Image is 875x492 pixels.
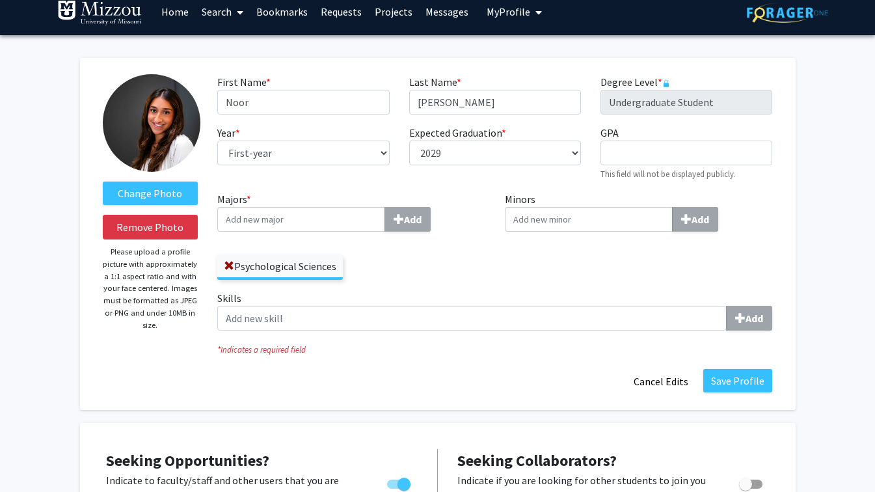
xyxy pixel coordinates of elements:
[505,191,773,232] label: Minors
[747,3,828,23] img: ForagerOne Logo
[703,369,772,392] button: Save Profile
[409,125,506,141] label: Expected Graduation
[103,246,198,331] p: Please upload a profile picture with approximately a 1:1 aspect ratio and with your face centered...
[217,344,772,356] i: Indicates a required field
[409,74,461,90] label: Last Name
[746,312,763,325] b: Add
[217,125,240,141] label: Year
[505,207,673,232] input: MinorsAdd
[404,213,422,226] b: Add
[10,433,55,482] iframe: Chat
[103,182,198,205] label: ChangeProfile Picture
[217,191,485,232] label: Majors
[672,207,718,232] button: Minors
[103,215,198,239] button: Remove Photo
[217,306,727,331] input: SkillsAdd
[457,450,617,471] span: Seeking Collaborators?
[217,74,271,90] label: First Name
[384,207,431,232] button: Majors*
[726,306,772,331] button: Skills
[103,74,200,172] img: Profile Picture
[662,79,670,87] svg: This information is provided and automatically updated by University of Missouri and is not edita...
[487,5,530,18] span: My Profile
[382,472,418,492] div: Toggle
[600,169,736,179] small: This field will not be displayed publicly.
[625,369,697,394] button: Cancel Edits
[600,74,670,90] label: Degree Level
[217,207,385,232] input: Majors*Add
[734,472,770,492] div: Toggle
[217,255,343,277] label: Psychological Sciences
[217,290,772,331] label: Skills
[600,125,619,141] label: GPA
[692,213,709,226] b: Add
[106,450,269,471] span: Seeking Opportunities?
